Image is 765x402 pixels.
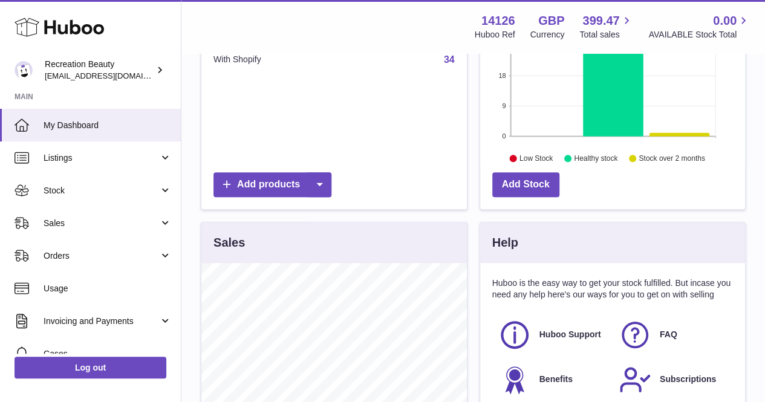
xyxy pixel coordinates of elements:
span: Sales [44,218,159,229]
text: Low Stock [519,154,553,163]
span: 0.00 [713,13,737,29]
span: Benefits [539,374,573,385]
h3: Sales [213,235,245,251]
a: Add Stock [492,172,559,197]
img: production@recreationbeauty.com [15,61,33,79]
strong: 14126 [481,13,515,29]
text: 0 [502,132,506,140]
span: My Dashboard [44,120,172,131]
div: Currency [530,29,565,41]
a: 34 [444,54,455,65]
td: With Shopify [201,44,344,76]
a: Subscriptions [619,363,727,396]
span: 399.47 [582,13,619,29]
a: 399.47 Total sales [579,13,633,41]
span: FAQ [660,329,677,340]
a: Benefits [498,363,607,396]
span: Usage [44,283,172,294]
text: Stock over 2 months [639,154,705,163]
p: Huboo is the easy way to get your stock fulfilled. But incase you need any help here's our ways f... [492,277,734,300]
text: 9 [502,102,506,109]
span: Invoicing and Payments [44,316,159,327]
div: Huboo Ref [475,29,515,41]
a: Log out [15,357,166,378]
span: Orders [44,250,159,262]
span: Cases [44,348,172,360]
a: 0.00 AVAILABLE Stock Total [648,13,750,41]
text: 18 [498,72,506,79]
a: Huboo Support [498,319,607,351]
span: [EMAIL_ADDRESS][DOMAIN_NAME] [45,71,178,80]
span: Listings [44,152,159,164]
span: Huboo Support [539,329,601,340]
a: Add products [213,172,331,197]
text: Healthy stock [574,154,618,163]
span: AVAILABLE Stock Total [648,29,750,41]
a: FAQ [619,319,727,351]
h3: Help [492,235,518,251]
span: Stock [44,185,159,196]
div: Recreation Beauty [45,59,154,82]
span: Subscriptions [660,374,716,385]
span: Total sales [579,29,633,41]
strong: GBP [538,13,564,29]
